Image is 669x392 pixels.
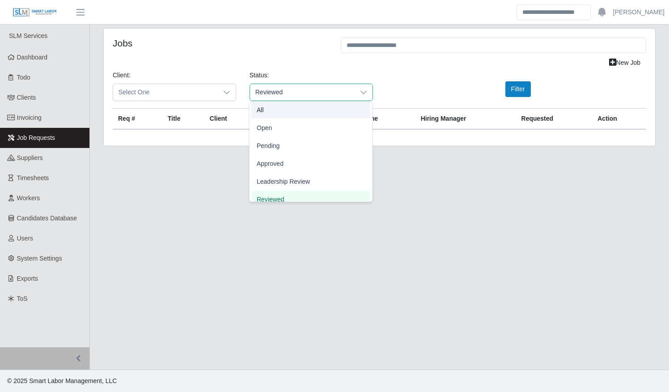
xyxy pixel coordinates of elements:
li: Approved [251,155,370,172]
span: Dashboard [17,54,48,61]
span: Timesheets [17,174,49,181]
li: Reviewed [251,191,370,208]
a: [PERSON_NAME] [613,8,665,17]
li: Open [251,119,370,136]
input: Search [517,4,591,20]
li: All [251,101,370,118]
th: Action [592,109,646,130]
span: SLM Services [9,32,47,39]
span: Invoicing [17,114,42,121]
img: SLM Logo [13,8,57,17]
button: Filter [505,81,531,97]
span: All [257,105,264,115]
span: Reviewed [257,195,284,204]
th: Req # [113,109,162,130]
span: Reviewed [250,84,355,101]
span: Pending [257,141,279,151]
span: Suppliers [17,154,43,161]
span: Leadership Review [257,177,310,186]
a: New Job [603,55,646,71]
span: © 2025 Smart Labor Management, LLC [7,377,117,384]
th: Title [162,109,204,130]
span: Open [257,123,272,133]
span: Select One [113,84,218,101]
span: Clients [17,94,36,101]
th: Requested [516,109,593,130]
span: Approved [257,159,284,169]
h4: Jobs [113,38,327,49]
span: Candidates Database [17,215,77,222]
span: System Settings [17,255,62,262]
li: Pending [251,137,370,154]
li: Leadership Review [251,173,370,190]
span: Users [17,235,34,242]
label: Status: [250,71,269,80]
span: Exports [17,275,38,282]
th: Job Name [343,109,415,130]
span: ToS [17,295,28,302]
span: Workers [17,194,40,202]
span: Todo [17,74,30,81]
span: Job Requests [17,134,55,141]
label: Client: [113,71,131,80]
th: Client [204,109,254,130]
th: Hiring Manager [415,109,516,130]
